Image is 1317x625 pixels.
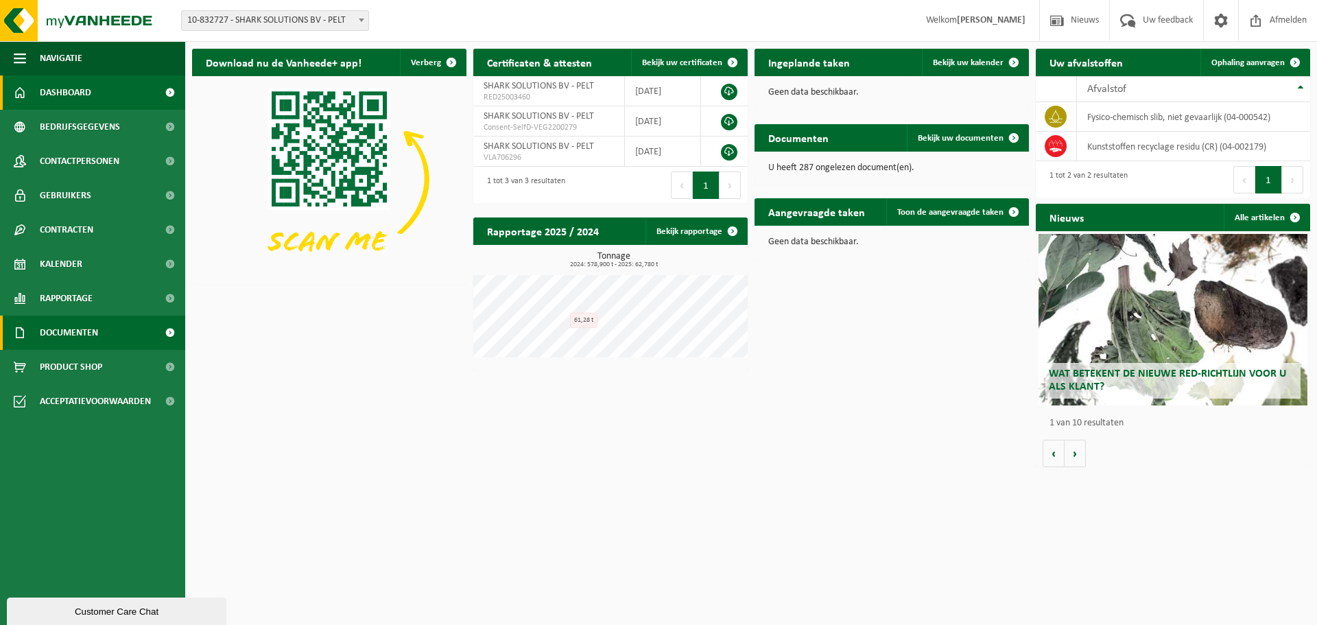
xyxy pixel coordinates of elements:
[484,81,594,91] span: SHARK SOLUTIONS BV - PELT
[1224,204,1309,231] a: Alle artikelen
[755,198,879,225] h2: Aangevraagde taken
[473,49,606,75] h2: Certificaten & attesten
[192,76,466,282] img: Download de VHEPlus App
[1077,132,1311,161] td: kunststoffen recyclage residu (CR) (04-002179)
[40,247,82,281] span: Kalender
[484,92,614,103] span: RED25003460
[484,111,594,121] span: SHARK SOLUTIONS BV - PELT
[40,316,98,350] span: Documenten
[40,144,119,178] span: Contactpersonen
[918,134,1004,143] span: Bekijk uw documenten
[1233,166,1255,193] button: Previous
[192,49,375,75] h2: Download nu de Vanheede+ app!
[40,213,93,247] span: Contracten
[570,313,597,328] div: 61,28 t
[1043,440,1065,467] button: Vorige
[40,75,91,110] span: Dashboard
[480,170,565,200] div: 1 tot 3 van 3 resultaten
[181,10,369,31] span: 10-832727 - SHARK SOLUTIONS BV - PELT
[1077,102,1311,132] td: fysico-chemisch slib, niet gevaarlijk (04-000542)
[1282,166,1303,193] button: Next
[720,172,741,199] button: Next
[400,49,465,76] button: Verberg
[40,110,120,144] span: Bedrijfsgegevens
[922,49,1028,76] a: Bekijk uw kalender
[484,141,594,152] span: SHARK SOLUTIONS BV - PELT
[933,58,1004,67] span: Bekijk uw kalender
[484,152,614,163] span: VLA706296
[957,15,1025,25] strong: [PERSON_NAME]
[40,178,91,213] span: Gebruikers
[484,122,614,133] span: Consent-SelfD-VEG2200279
[40,281,93,316] span: Rapportage
[1036,49,1137,75] h2: Uw afvalstoffen
[411,58,441,67] span: Verberg
[1200,49,1309,76] a: Ophaling aanvragen
[768,163,1015,173] p: U heeft 287 ongelezen document(en).
[1049,418,1303,428] p: 1 van 10 resultaten
[625,76,701,106] td: [DATE]
[1065,440,1086,467] button: Volgende
[897,208,1004,217] span: Toon de aangevraagde taken
[768,88,1015,97] p: Geen data beschikbaar.
[1049,368,1286,392] span: Wat betekent de nieuwe RED-richtlijn voor u als klant?
[1039,234,1307,405] a: Wat betekent de nieuwe RED-richtlijn voor u als klant?
[671,172,693,199] button: Previous
[40,350,102,384] span: Product Shop
[886,198,1028,226] a: Toon de aangevraagde taken
[631,49,746,76] a: Bekijk uw certificaten
[1036,204,1097,231] h2: Nieuws
[1087,84,1126,95] span: Afvalstof
[1211,58,1285,67] span: Ophaling aanvragen
[1255,166,1282,193] button: 1
[625,106,701,137] td: [DATE]
[1043,165,1128,195] div: 1 tot 2 van 2 resultaten
[907,124,1028,152] a: Bekijk uw documenten
[755,124,842,151] h2: Documenten
[40,41,82,75] span: Navigatie
[480,252,748,268] h3: Tonnage
[768,237,1015,247] p: Geen data beschikbaar.
[40,384,151,418] span: Acceptatievoorwaarden
[693,172,720,199] button: 1
[755,49,864,75] h2: Ingeplande taken
[625,137,701,167] td: [DATE]
[473,217,613,244] h2: Rapportage 2025 / 2024
[7,595,229,625] iframe: chat widget
[182,11,368,30] span: 10-832727 - SHARK SOLUTIONS BV - PELT
[642,58,722,67] span: Bekijk uw certificaten
[480,261,748,268] span: 2024: 578,900 t - 2025: 62,780 t
[645,217,746,245] a: Bekijk rapportage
